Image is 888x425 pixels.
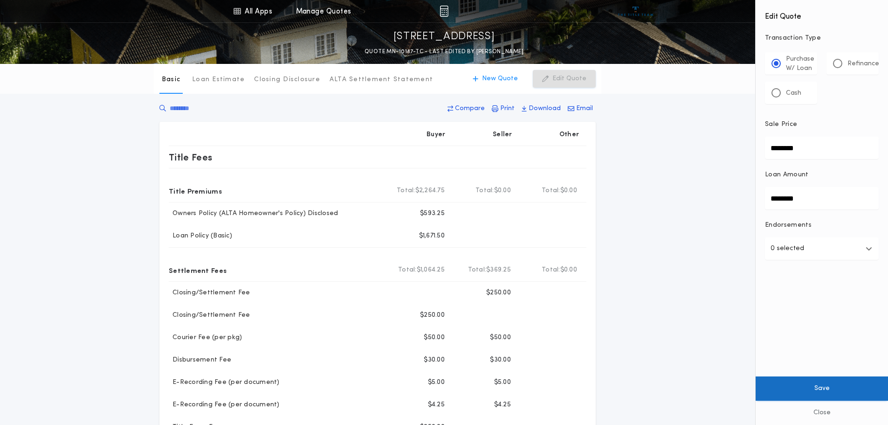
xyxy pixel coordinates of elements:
[765,237,879,260] button: 0 selected
[397,186,415,195] b: Total:
[847,59,879,69] p: Refinance
[398,265,417,275] b: Total:
[771,243,804,254] p: 0 selected
[365,47,523,56] p: QUOTE MN-10187-TC - LAST EDITED BY [PERSON_NAME]
[565,100,596,117] button: Email
[765,34,879,43] p: Transaction Type
[560,265,577,275] span: $0.00
[417,265,445,275] span: $1,064.25
[415,186,445,195] span: $2,264.75
[169,288,250,298] p: Closing/Settlement Fee
[463,70,527,88] button: New Quote
[494,186,511,195] span: $0.00
[765,137,879,159] input: Sale Price
[162,75,180,84] p: Basic
[169,378,280,387] p: E-Recording Fee (per document)
[420,311,445,320] p: $250.00
[254,75,320,84] p: Closing Disclosure
[494,400,511,410] p: $4.25
[428,400,445,410] p: $4.25
[560,186,577,195] span: $0.00
[486,288,511,298] p: $250.00
[756,376,888,401] button: Save
[494,378,511,387] p: $5.00
[765,187,879,209] input: Loan Amount
[192,75,245,84] p: Loan Estimate
[756,401,888,425] button: Close
[169,311,250,320] p: Closing/Settlement Fee
[169,183,222,198] p: Title Premiums
[559,130,579,139] p: Other
[552,74,586,84] p: Edit Quote
[765,120,797,129] p: Sale Price
[489,100,517,117] button: Print
[424,355,445,365] p: $30.00
[765,6,879,22] h4: Edit Quote
[786,55,814,73] p: Purchase W/ Loan
[576,104,593,113] p: Email
[440,6,448,17] img: img
[533,70,596,88] button: Edit Quote
[490,333,511,342] p: $50.00
[482,74,518,84] p: New Quote
[445,100,488,117] button: Compare
[490,355,511,365] p: $30.00
[169,400,280,410] p: E-Recording Fee (per document)
[529,104,561,113] p: Download
[420,209,445,218] p: $593.25
[765,170,809,180] p: Loan Amount
[455,104,485,113] p: Compare
[542,265,560,275] b: Total:
[475,186,494,195] b: Total:
[169,263,227,278] p: Settlement Fees
[486,265,511,275] span: $369.25
[428,378,445,387] p: $5.00
[169,209,338,218] p: Owners Policy (ALTA Homeowner's Policy) Disclosed
[330,75,433,84] p: ALTA Settlement Statement
[169,333,242,342] p: Courier Fee (per pkg)
[618,7,653,16] img: vs-icon
[393,29,495,44] p: [STREET_ADDRESS]
[424,333,445,342] p: $50.00
[493,130,512,139] p: Seller
[169,355,231,365] p: Disbursement Fee
[427,130,445,139] p: Buyer
[765,221,879,230] p: Endorsements
[542,186,560,195] b: Total:
[500,104,515,113] p: Print
[786,89,801,98] p: Cash
[169,150,213,165] p: Title Fees
[519,100,564,117] button: Download
[468,265,487,275] b: Total:
[169,231,232,241] p: Loan Policy (Basic)
[419,231,445,241] p: $1,671.50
